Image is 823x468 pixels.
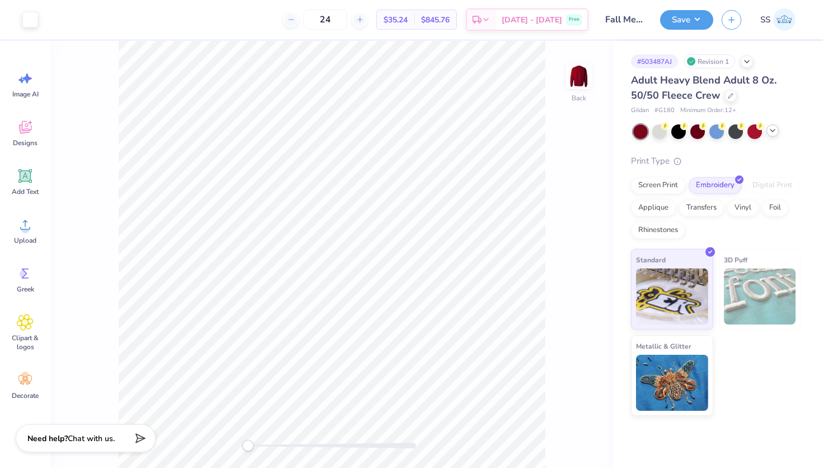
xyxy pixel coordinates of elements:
strong: Need help? [27,433,68,444]
span: Minimum Order: 12 + [680,106,736,115]
span: Decorate [12,391,39,400]
button: Save [660,10,713,30]
input: Untitled Design [597,8,652,31]
span: $845.76 [421,14,450,26]
div: Embroidery [689,177,742,194]
div: Back [572,93,586,103]
span: SS [760,13,770,26]
span: Adult Heavy Blend Adult 8 Oz. 50/50 Fleece Crew [631,73,777,102]
img: Metallic & Glitter [636,355,708,411]
span: Upload [14,236,36,245]
div: Screen Print [631,177,685,194]
div: Foil [762,200,788,216]
a: SS [755,8,801,31]
div: Print Type [631,155,801,168]
div: Rhinestones [631,222,685,239]
div: Transfers [679,200,724,216]
input: – – [303,10,347,30]
span: Standard [636,254,666,266]
div: Revision 1 [684,54,735,68]
span: Chat with us. [68,433,115,444]
span: Free [569,16,579,24]
img: 3D Puff [724,268,796,325]
span: Metallic & Glitter [636,340,691,352]
span: Image AI [12,90,39,99]
div: # 503487AJ [631,54,678,68]
img: Standard [636,268,708,325]
span: # G180 [654,106,675,115]
span: Add Text [12,187,39,196]
span: Clipart & logos [7,333,44,351]
span: Designs [13,138,38,147]
img: Siddhant Singh [773,8,796,31]
span: Gildan [631,106,649,115]
span: [DATE] - [DATE] [502,14,562,26]
span: $35.24 [384,14,408,26]
div: Vinyl [727,200,759,216]
span: 3D Puff [724,254,747,266]
div: Applique [631,200,676,216]
span: Greek [17,285,34,294]
img: Back [568,65,590,87]
div: Digital Print [745,177,799,194]
div: Accessibility label [242,440,254,451]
